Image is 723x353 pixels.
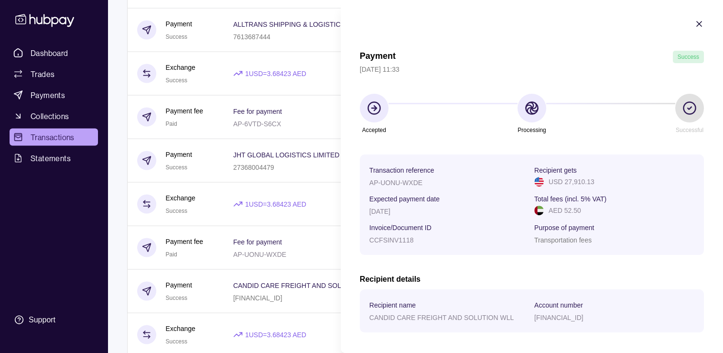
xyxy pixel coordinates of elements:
[678,54,699,60] span: Success
[369,301,416,309] p: Recipient name
[676,125,703,135] p: Successful
[369,195,440,203] p: Expected payment date
[534,206,544,215] img: ae
[362,125,386,135] p: Accepted
[360,64,704,75] p: [DATE] 11:33
[518,125,546,135] p: Processing
[369,236,414,244] p: CCFSINV1118
[534,177,544,187] img: us
[369,179,422,187] p: AP-UONU-WXDE
[369,314,514,321] p: CANDID CARE FREIGHT AND SOLUTION WLL
[534,314,583,321] p: [FINANCIAL_ID]
[369,166,434,174] p: Transaction reference
[369,208,390,215] p: [DATE]
[549,176,594,187] p: USD 27,910.13
[549,205,581,216] p: AED 52.50
[534,166,577,174] p: Recipient gets
[534,195,606,203] p: Total fees (incl. 5% VAT)
[534,236,592,244] p: Transportation fees
[534,224,594,232] p: Purpose of payment
[369,224,432,232] p: Invoice/Document ID
[534,301,583,309] p: Account number
[360,274,704,285] h2: Recipient details
[360,51,396,63] h1: Payment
